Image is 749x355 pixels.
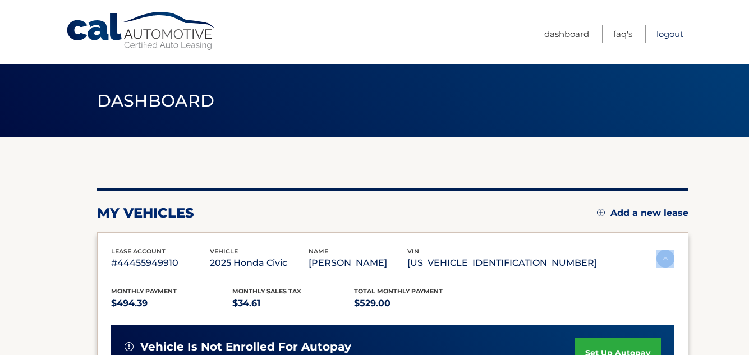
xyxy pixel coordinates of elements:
span: Total Monthly Payment [354,287,443,295]
a: FAQ's [613,25,632,43]
a: Add a new lease [597,208,688,219]
span: Dashboard [97,90,215,111]
img: alert-white.svg [125,342,134,351]
p: 2025 Honda Civic [210,255,309,271]
p: $494.39 [111,296,233,311]
p: [PERSON_NAME] [309,255,407,271]
p: $529.00 [354,296,476,311]
a: Cal Automotive [66,11,217,51]
span: lease account [111,247,166,255]
p: [US_VEHICLE_IDENTIFICATION_NUMBER] [407,255,597,271]
h2: my vehicles [97,205,194,222]
a: Dashboard [544,25,589,43]
a: Logout [656,25,683,43]
span: vehicle is not enrolled for autopay [140,340,351,354]
img: accordion-active.svg [656,250,674,268]
img: add.svg [597,209,605,216]
span: vehicle [210,247,238,255]
span: name [309,247,328,255]
span: vin [407,247,419,255]
span: Monthly sales Tax [232,287,301,295]
p: $34.61 [232,296,354,311]
span: Monthly Payment [111,287,177,295]
p: #44455949910 [111,255,210,271]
